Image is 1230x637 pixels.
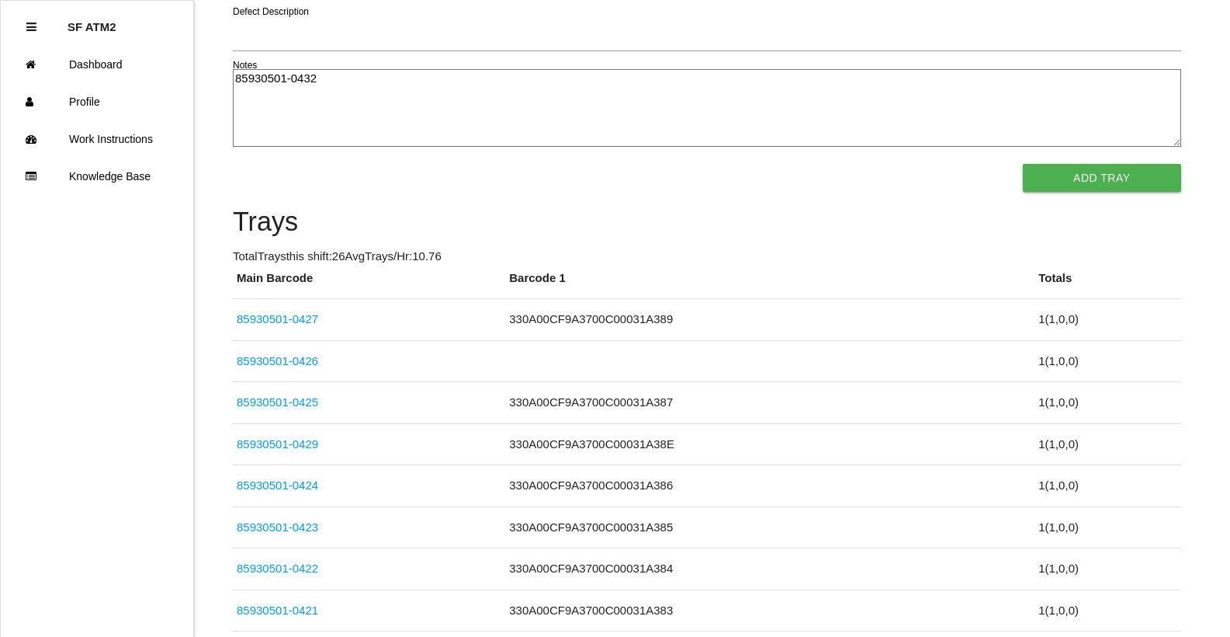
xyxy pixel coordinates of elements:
a: Profile [1,83,193,120]
div: Close [26,9,36,46]
td: 1 ( 1 , 0 , 0 ) [1034,423,1180,465]
label: Defect Description [233,5,309,19]
td: 330A00CF9A3700C00031A386 [505,465,1034,507]
th: Main Barcode [233,270,505,299]
p: SF ATM2 [68,9,116,33]
td: 330A00CF9A3700C00031A389 [505,299,1034,341]
td: 1 ( 1 , 0 , 0 ) [1034,340,1180,382]
a: Knowledge Base [1,158,193,195]
td: 330A00CF9A3700C00031A387 [505,382,1034,424]
td: 1 ( 1 , 0 , 0 ) [1034,548,1180,590]
a: 85930501-0427 [237,312,318,325]
td: 1 ( 1 , 0 , 0 ) [1034,590,1180,632]
a: 85930501-0424 [237,479,318,492]
p: Total Trays this shift: 26 Avg Trays /Hr: 10.76 [233,248,1181,266]
a: 85930501-0423 [237,520,318,534]
td: 1 ( 1 , 0 , 0 ) [1034,382,1180,424]
td: 330A00CF9A3700C00031A38E [505,423,1034,465]
td: 330A00CF9A3700C00031A383 [505,590,1034,632]
a: 85930501-0425 [237,395,318,409]
h4: Trays [233,207,1181,237]
button: Add Tray [1023,164,1181,192]
td: 330A00CF9A3700C00031A384 [505,548,1034,590]
td: 330A00CF9A3700C00031A385 [505,506,1034,548]
a: 85930501-0426 [237,354,318,367]
th: Barcode 1 [505,270,1034,299]
td: 1 ( 1 , 0 , 0 ) [1034,506,1180,548]
a: Dashboard [1,46,193,83]
a: 85930501-0421 [237,604,318,617]
td: 1 ( 1 , 0 , 0 ) [1034,465,1180,507]
td: 1 ( 1 , 0 , 0 ) [1034,299,1180,341]
a: 85930501-0422 [237,562,318,575]
a: Work Instructions [1,120,193,158]
th: Totals [1034,270,1180,299]
a: 85930501-0429 [237,437,318,451]
label: Notes [233,58,257,72]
